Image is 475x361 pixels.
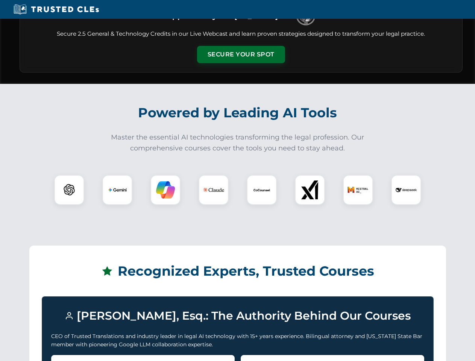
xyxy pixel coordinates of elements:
[11,4,101,15] img: Trusted CLEs
[156,180,175,199] img: Copilot Logo
[396,179,417,200] img: DeepSeek Logo
[51,332,424,349] p: CEO of Trusted Translations and industry leader in legal AI technology with 15+ years experience....
[391,175,421,205] div: DeepSeek
[58,179,80,201] img: ChatGPT Logo
[197,46,285,63] button: Secure Your Spot
[102,175,132,205] div: Gemini
[295,175,325,205] div: xAI
[343,175,373,205] div: Mistral AI
[54,175,84,205] div: ChatGPT
[29,100,446,126] h2: Powered by Leading AI Tools
[252,180,271,199] img: CoCounsel Logo
[199,175,229,205] div: Claude
[247,175,277,205] div: CoCounsel
[42,258,434,284] h2: Recognized Experts, Trusted Courses
[108,180,127,199] img: Gemini Logo
[150,175,181,205] div: Copilot
[29,30,453,38] p: Secure 2.5 General & Technology Credits in our Live Webcast and learn proven strategies designed ...
[348,179,369,200] img: Mistral AI Logo
[300,180,319,199] img: xAI Logo
[51,306,424,326] h3: [PERSON_NAME], Esq.: The Authority Behind Our Courses
[106,132,369,154] p: Master the essential AI technologies transforming the legal profession. Our comprehensive courses...
[203,179,224,200] img: Claude Logo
